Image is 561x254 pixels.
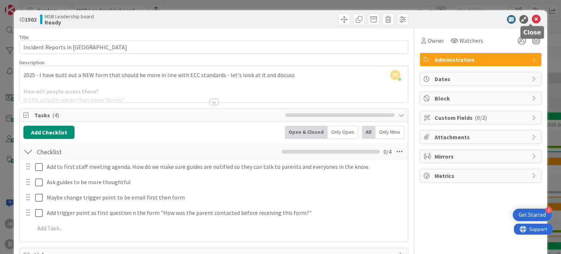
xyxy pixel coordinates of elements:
[15,1,33,10] span: Support
[459,36,483,45] span: Watchers
[523,29,541,36] h5: Close
[45,14,94,19] span: MSB Leadership board
[45,19,94,25] b: Ready
[435,94,528,103] span: Block
[435,152,528,161] span: Mirrors
[519,211,546,219] div: Get Started
[328,126,358,139] div: Only Open
[34,145,199,158] input: Add Checklist...
[435,75,528,83] span: Dates
[435,133,528,141] span: Attachments
[383,147,392,156] span: 0 / 4
[285,126,328,139] div: Open & Closed
[23,71,404,79] p: 2025 - I have built out a NEW form that should be more in line with ECC standards - let's look at...
[435,55,528,64] span: Administration
[513,209,552,221] div: Open Get Started checklist, remaining modules: 4
[19,41,408,54] input: type card name here...
[23,126,75,139] button: Add Checklist
[435,113,528,122] span: Custom Fields
[34,111,281,120] span: Tasks
[475,114,487,121] span: ( 0/2 )
[375,126,404,139] div: Only Mine
[47,178,403,186] p: Ask guides to be more thoughtful
[19,34,29,41] label: Title
[19,15,37,24] span: ID
[47,209,403,217] p: Add trigger point as first question n the form "How was the parent contacted before receiving thi...
[47,193,403,202] p: Maybe change trigger point to be email first then form
[435,171,528,180] span: Metrics
[545,207,552,213] div: 4
[428,36,444,45] span: Owner
[390,70,400,80] span: JK
[19,59,45,66] span: Description
[47,163,403,171] p: Add to first staff meeting agenda. How do we make sure guides are notified so they can talk to pa...
[362,126,375,139] div: All
[52,111,59,119] span: ( 4 )
[25,16,37,23] b: 1502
